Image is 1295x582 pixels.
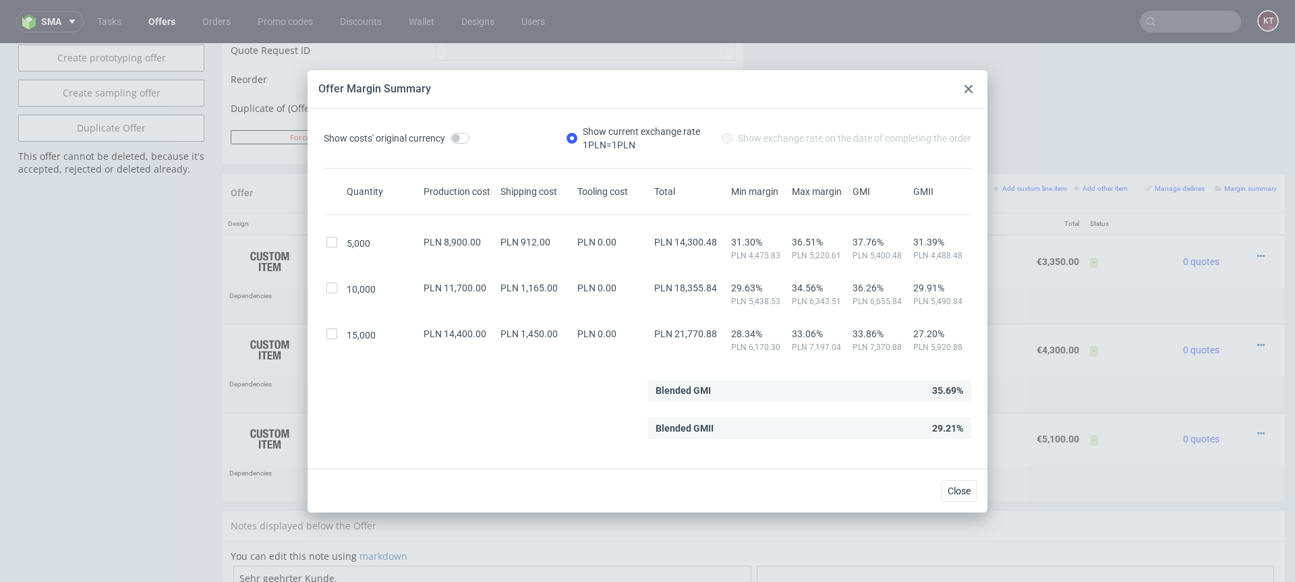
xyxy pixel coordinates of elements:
[344,328,421,342] div: 15,000
[223,468,1285,498] div: Notes displayed below the Offer
[478,262,502,275] span: Versand
[904,142,987,149] small: Add line item from VMA
[478,228,535,237] span: Source:
[710,192,794,245] td: €0.63
[853,250,908,261] span: PLN 5,400.48
[478,351,502,364] span: Versand
[794,192,891,245] td: €3,150.00
[792,342,847,353] span: PLN 7,197.04
[647,417,971,439] div: 29.21%
[710,170,794,192] th: Unit Price
[505,405,535,415] a: CAUM-1
[948,486,971,496] span: Close
[913,296,969,307] span: PLN 5,490.84
[794,256,891,281] td: €200.00
[473,170,641,192] th: Name
[229,426,272,434] span: Dependencies
[913,283,969,293] span: 29.91%
[344,237,421,250] div: 5,000
[478,376,500,389] span: F700
[731,250,786,261] span: PLN 4,475.83
[792,237,847,248] span: 36.51%
[794,281,891,333] td: €4,000.00
[1090,214,1098,225] span: -
[792,328,847,339] span: 33.06%
[1074,142,1128,149] small: Add other item
[18,36,204,63] a: Create sampling offer
[710,370,794,422] td: €0.32
[1145,142,1205,149] small: Manage dielines
[231,54,432,86] td: Duplicate of (Offer ID)
[229,249,272,256] span: Dependencies
[662,87,735,101] input: Save
[1183,301,1219,312] span: 0 quotes
[853,296,908,307] span: PLN 6,655.84
[393,351,426,362] strong: 766973
[380,170,473,192] th: ID
[913,237,969,248] span: 31.39%
[424,237,481,248] span: PLN 8,900.00
[911,185,971,198] div: GMII
[393,440,426,451] strong: 766974
[794,170,891,192] th: Net Total
[942,480,977,502] button: Close
[728,185,789,198] div: Min margin
[478,198,500,212] span: F700
[641,256,710,281] td: 1
[641,192,710,245] td: 5000
[835,142,898,149] small: Add PIM line item
[913,342,969,353] span: PLN 5,920.88
[502,378,551,388] span: SPEC- 214253
[654,237,717,248] span: PLN 14,300.48
[577,237,616,248] span: PLN 0.00
[577,283,616,293] span: PLN 0.00
[890,170,987,192] th: Dependencies
[231,28,432,54] td: Reorder
[987,170,1085,192] th: Total
[575,185,652,198] div: Tooling cost
[641,370,710,422] td: 15000
[478,405,535,415] span: Source:
[236,379,304,413] img: ico-item-custom-a8f9c3db6a5631ce2f509e228e8b95abde266dc4376634de7b166047de09ff05.png
[231,144,253,155] span: Offer
[794,433,891,458] td: €300.00
[500,328,558,339] span: PLN 1,450.00
[385,390,418,401] strong: 766971
[890,192,987,245] td: €200.00
[505,228,535,237] a: CAUM-1
[223,170,380,192] th: Design
[710,281,794,333] td: €0.40
[853,328,908,339] span: 33.86%
[654,283,717,293] span: PLN 18,355.84
[231,87,412,101] button: Force CRM resync
[710,256,794,281] td: €200.00
[1183,390,1219,401] span: 0 quotes
[853,237,908,248] span: 37.76%
[502,289,551,299] span: SPEC- 214252
[324,125,469,152] label: Show costs' original currency
[344,185,421,198] div: Quantity
[445,56,726,75] input: Only numbers
[424,328,486,339] span: PLN 14,400.00
[318,82,431,96] div: Offer Margin Summary
[236,202,304,235] img: ico-item-custom-a8f9c3db6a5631ce2f509e228e8b95abde266dc4376634de7b166047de09ff05.png
[731,328,786,339] span: 28.34%
[583,138,700,152] div: 1 PLN = 1 PLN
[654,328,717,339] span: PLN 21,770.88
[641,344,710,369] td: 1
[236,290,304,324] img: ico-item-custom-a8f9c3db6a5631ce2f509e228e8b95abde266dc4376634de7b166047de09ff05.png
[424,283,486,293] span: PLN 11,700.00
[583,125,700,152] div: Show current exchange rate
[478,439,502,453] span: Versand
[478,316,535,326] span: Source:
[731,283,786,293] span: 29.63%
[1090,392,1098,403] span: -
[987,370,1085,422] td: €5,100.00
[731,342,786,353] span: PLN 6,170.30
[987,192,1085,245] td: €3,350.00
[913,250,969,261] span: PLN 4,488.48
[731,237,786,248] span: 31.30%
[913,328,969,339] span: 27.20%
[994,142,1067,149] small: Add custom line item
[478,198,635,239] div: Inter Druk • Custom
